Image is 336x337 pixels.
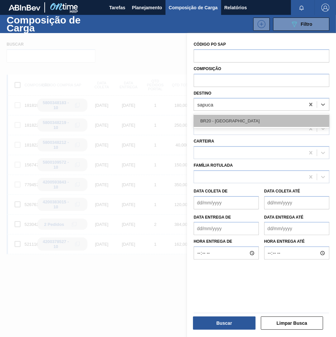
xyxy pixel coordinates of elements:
[194,139,214,144] label: Carteira
[224,4,247,12] span: Relatórios
[264,222,329,235] input: dd/mm/yyyy
[132,4,162,12] span: Planejamento
[194,42,226,47] label: Código PO SAP
[301,21,312,27] span: Filtro
[194,115,329,127] div: BR20 - [GEOGRAPHIC_DATA]
[291,3,312,12] button: Notificações
[194,163,233,168] label: Família Rotulada
[264,196,329,209] input: dd/mm/yyyy
[264,237,329,246] label: Hora entrega até
[194,196,259,209] input: dd/mm/yyyy
[169,4,218,12] span: Composição de Carga
[194,91,211,96] label: Destino
[193,316,256,330] button: Buscar
[194,66,221,71] label: Composição
[194,222,259,235] input: dd/mm/yyyy
[109,4,125,12] span: Tarefas
[273,18,329,31] button: Filtro
[261,316,323,330] button: Limpar Busca
[9,5,40,11] img: TNhmsLtSVTkK8tSr43FrP2fwEKptu5GPRR3wAAAABJRU5ErkJggg==
[264,189,300,193] label: Data coleta até
[194,237,259,246] label: Hora entrega de
[194,215,231,220] label: Data entrega de
[321,4,329,12] img: Logout
[250,18,270,31] div: Nova Composição
[264,215,304,220] label: Data entrega até
[7,16,101,31] h1: Composição de Carga
[194,189,227,193] label: Data coleta de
